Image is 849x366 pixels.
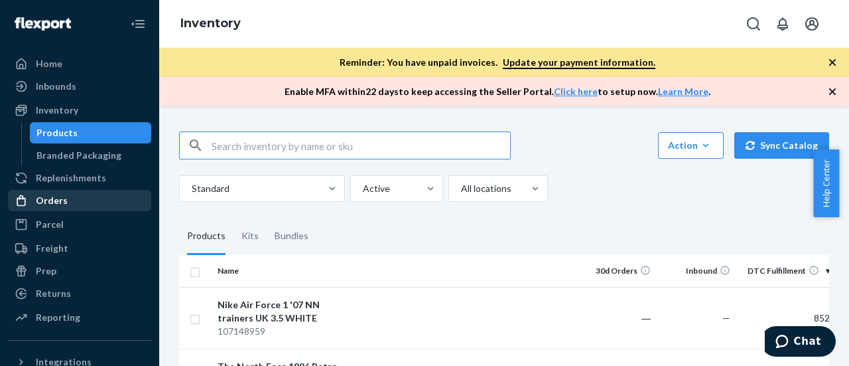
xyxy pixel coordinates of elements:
div: 107148959 [218,325,356,338]
div: Kits [241,218,259,255]
th: DTC Fulfillment [736,255,835,287]
div: Reporting [36,311,80,324]
th: Name [212,255,361,287]
a: Click here [554,86,598,97]
p: Enable MFA within 22 days to keep accessing the Seller Portal. to setup now. . [285,85,710,98]
a: Branded Packaging [30,145,152,166]
div: Bundles [275,218,308,255]
div: Branded Packaging [36,149,121,162]
div: Orders [36,194,68,207]
div: Returns [36,287,71,300]
div: Parcel [36,218,64,231]
a: Reporting [8,307,151,328]
input: Standard [190,182,192,195]
div: Products [36,126,78,139]
input: All locations [460,182,461,195]
a: Returns [8,283,151,304]
div: Inbounds [36,80,76,93]
input: Search inventory by name or sku [212,132,510,159]
a: Learn More [658,86,708,97]
img: Flexport logo [15,17,71,31]
th: 30d Orders [576,255,656,287]
a: Replenishments [8,167,151,189]
div: Freight [36,242,68,255]
a: Inventory [8,100,151,121]
button: Open account menu [799,11,825,37]
button: Help Center [813,149,839,217]
a: Parcel [8,214,151,235]
a: Freight [8,238,151,259]
a: Products [30,122,152,143]
button: Close Navigation [125,11,151,37]
button: Action [658,132,724,159]
div: Prep [36,264,56,278]
a: Prep [8,260,151,282]
p: Reminder: You have unpaid invoices. [340,56,655,69]
a: Inventory [180,16,241,31]
button: Open Search Box [740,11,767,37]
iframe: Opens a widget where you can chat to one of our agents [765,326,836,359]
div: Inventory [36,104,78,117]
div: Action [668,139,714,152]
input: Active [361,182,363,195]
div: Nike Air Force 1 '07 NN trainers UK 3.5 WHITE [218,298,356,325]
a: Orders [8,190,151,211]
div: Replenishments [36,171,106,185]
ol: breadcrumbs [170,5,251,43]
a: Home [8,53,151,74]
th: Inbound [656,255,736,287]
td: 852 [736,287,835,349]
span: — [722,312,730,323]
td: ― [576,287,656,349]
a: Inbounds [8,76,151,97]
a: Update your payment information. [503,56,655,69]
div: Home [36,57,62,70]
button: Open notifications [769,11,796,37]
div: Products [187,218,226,255]
button: Sync Catalog [734,132,829,159]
